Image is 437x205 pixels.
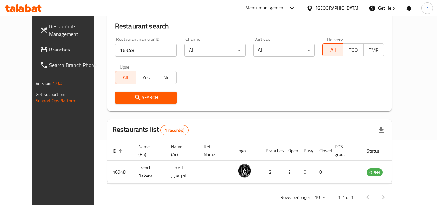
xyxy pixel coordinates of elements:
th: Branches [260,141,283,161]
span: Get support on: [36,90,65,98]
span: TGO [346,45,361,55]
table: enhanced table [107,141,418,184]
a: Branches [35,42,105,57]
input: Search for restaurant name or ID.. [115,44,177,57]
td: 16948 [107,161,133,184]
p: Rows per page: [280,193,310,201]
button: Search [115,92,177,104]
td: المخبز الفرنسي [166,161,199,184]
img: French Bakery [236,163,253,179]
h2: Restaurant search [115,21,384,31]
td: 2 [260,161,283,184]
span: All [118,73,133,82]
span: 1 record(s) [161,127,188,133]
button: All [322,43,343,56]
span: TMP [366,45,381,55]
span: Yes [138,73,154,82]
label: Upsell [120,64,132,69]
div: All [253,44,315,57]
span: POS group [335,143,354,158]
button: Yes [136,71,156,84]
span: Branches [49,46,100,53]
p: 1-1 of 1 [338,193,354,201]
td: French Bakery [133,161,166,184]
span: All [325,45,341,55]
span: Restaurants Management [49,22,100,38]
a: Restaurants Management [35,18,105,42]
th: Closed [314,141,330,161]
button: TGO [343,43,364,56]
span: Status [367,147,388,155]
a: Search Branch Phone [35,57,105,73]
td: 0 [314,161,330,184]
div: Menu-management [246,4,285,12]
td: 2 [283,161,299,184]
span: Name (En) [138,143,158,158]
span: OPEN [367,169,383,176]
span: Search [120,94,171,102]
h2: Restaurants list [113,125,189,135]
span: Search Branch Phone [49,61,100,69]
button: No [156,71,177,84]
a: Support.OpsPlatform [36,97,77,105]
button: TMP [363,43,384,56]
span: No [159,73,174,82]
div: Total records count [160,125,189,135]
label: Delivery [327,37,343,41]
td: 0 [299,161,314,184]
span: Version: [36,79,51,87]
div: [GEOGRAPHIC_DATA] [316,5,358,12]
div: All [184,44,246,57]
div: Export file [374,122,389,138]
span: r [426,5,428,12]
th: Busy [299,141,314,161]
div: Rows per page: [312,193,328,202]
span: Name (Ar) [171,143,191,158]
th: Open [283,141,299,161]
span: ID [113,147,125,155]
span: 1.0.0 [52,79,62,87]
span: Ref. Name [204,143,224,158]
button: All [115,71,136,84]
th: Logo [231,141,260,161]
